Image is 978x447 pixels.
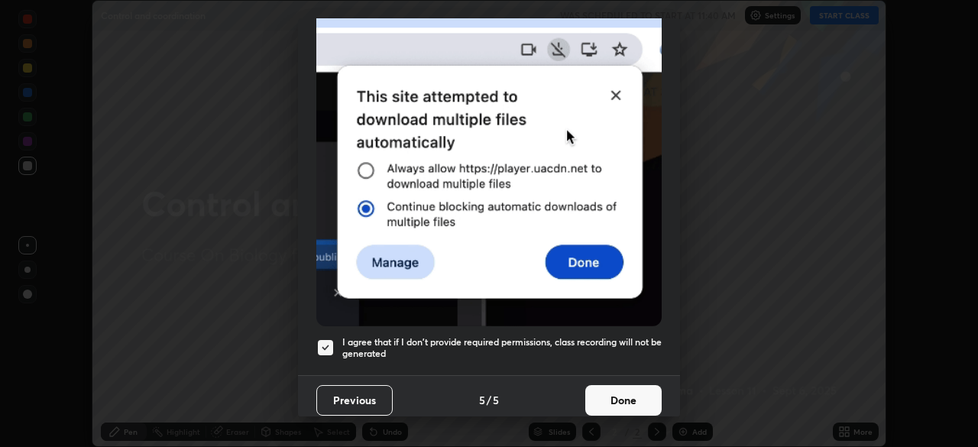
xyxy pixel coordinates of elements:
h5: I agree that if I don't provide required permissions, class recording will not be generated [342,336,662,360]
button: Done [585,385,662,416]
h4: / [487,392,491,408]
button: Previous [316,385,393,416]
h4: 5 [493,392,499,408]
h4: 5 [479,392,485,408]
